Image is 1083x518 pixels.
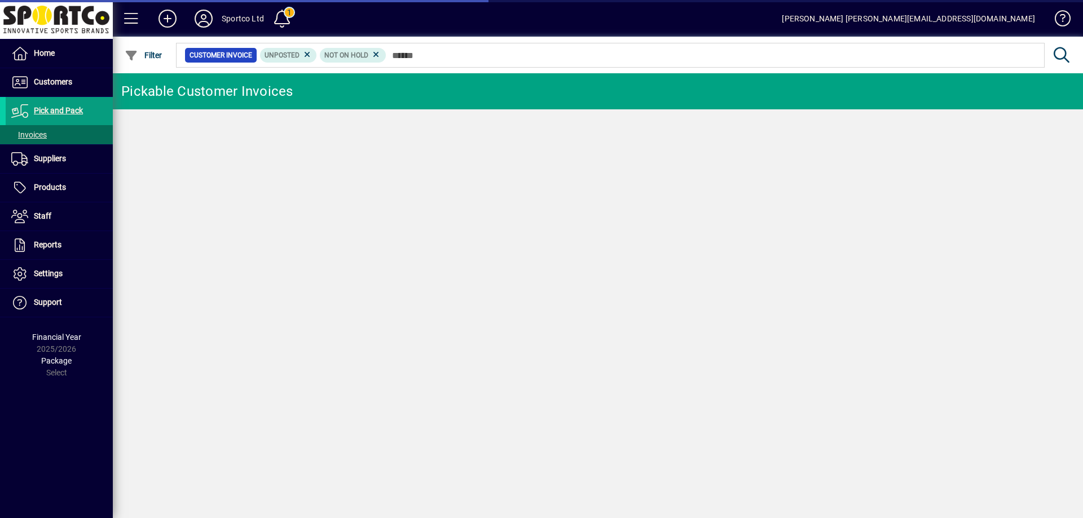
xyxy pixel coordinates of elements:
button: Add [149,8,186,29]
span: Customer Invoice [190,50,252,61]
span: Financial Year [32,333,81,342]
button: Filter [122,45,165,65]
span: Reports [34,240,61,249]
span: Package [41,356,72,365]
span: Unposted [265,51,300,59]
div: Pickable Customer Invoices [121,82,293,100]
span: Support [34,298,62,307]
a: Suppliers [6,145,113,173]
a: Reports [6,231,113,259]
a: Products [6,174,113,202]
a: Settings [6,260,113,288]
div: [PERSON_NAME] [PERSON_NAME][EMAIL_ADDRESS][DOMAIN_NAME] [782,10,1035,28]
span: Staff [34,211,51,220]
span: Home [34,48,55,57]
div: Sportco Ltd [222,10,264,28]
a: Knowledge Base [1046,2,1069,39]
a: Support [6,289,113,317]
span: Products [34,183,66,192]
span: Suppliers [34,154,66,163]
span: Not On Hold [324,51,368,59]
mat-chip: Customer Invoice Status: Unposted [260,48,317,63]
span: Filter [125,51,162,60]
a: Home [6,39,113,68]
button: Profile [186,8,222,29]
a: Invoices [6,125,113,144]
span: Settings [34,269,63,278]
a: Customers [6,68,113,96]
a: Staff [6,202,113,231]
mat-chip: Hold Status: Not On Hold [320,48,386,63]
span: Pick and Pack [34,106,83,115]
span: Invoices [11,130,47,139]
span: Customers [34,77,72,86]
